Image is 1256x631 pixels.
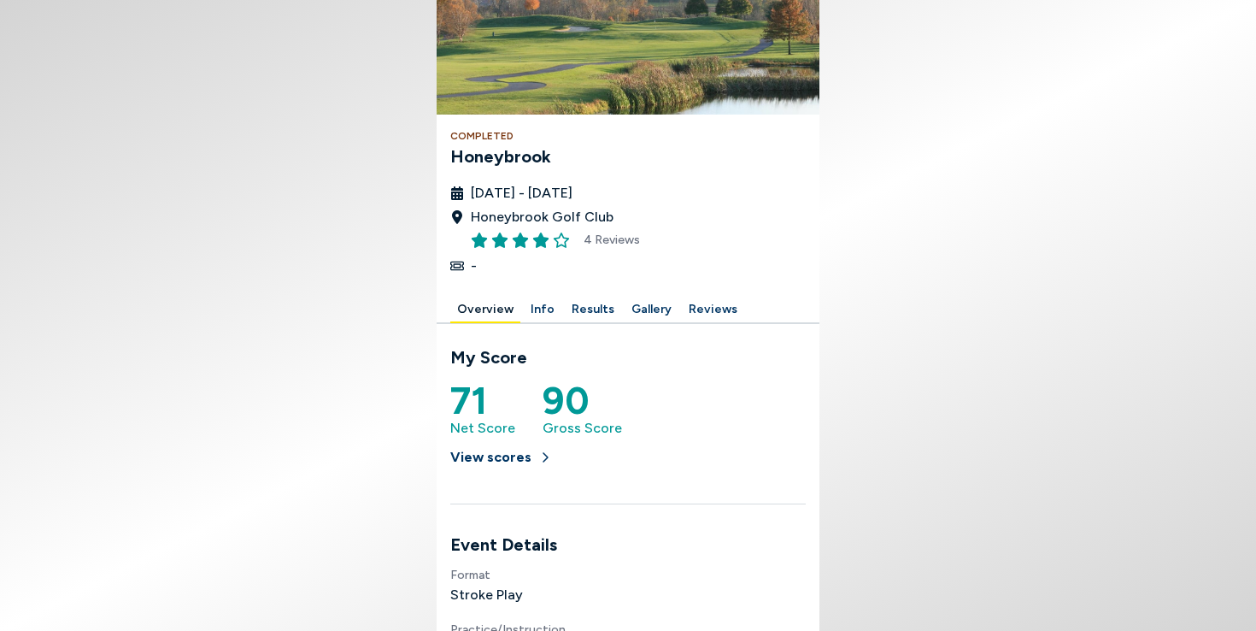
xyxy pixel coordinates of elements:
[450,384,515,418] h5: 71
[532,232,549,249] button: Rate this item 4 stars
[471,256,477,276] span: -
[450,585,806,605] h4: Stroke Play
[437,297,819,323] div: Manage your account
[450,144,806,169] h3: Honeybrook
[450,418,515,439] span: Net Score
[682,297,744,323] button: Reviews
[584,231,640,249] span: 4 Reviews
[625,297,678,323] button: Gallery
[450,532,806,557] h3: Event Details
[450,439,552,476] button: View scores
[471,183,572,203] span: [DATE] - [DATE]
[450,568,490,582] span: Format
[450,345,806,370] h3: My Score
[471,232,488,249] button: Rate this item 1 stars
[565,297,621,323] button: Results
[543,418,622,439] span: Gross Score
[512,232,529,249] button: Rate this item 3 stars
[524,297,561,323] button: Info
[543,384,622,418] h5: 90
[491,232,508,249] button: Rate this item 2 stars
[450,297,520,323] button: Overview
[553,232,570,249] button: Rate this item 5 stars
[450,128,806,144] h4: Completed
[471,207,613,227] span: Honeybrook Golf Club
